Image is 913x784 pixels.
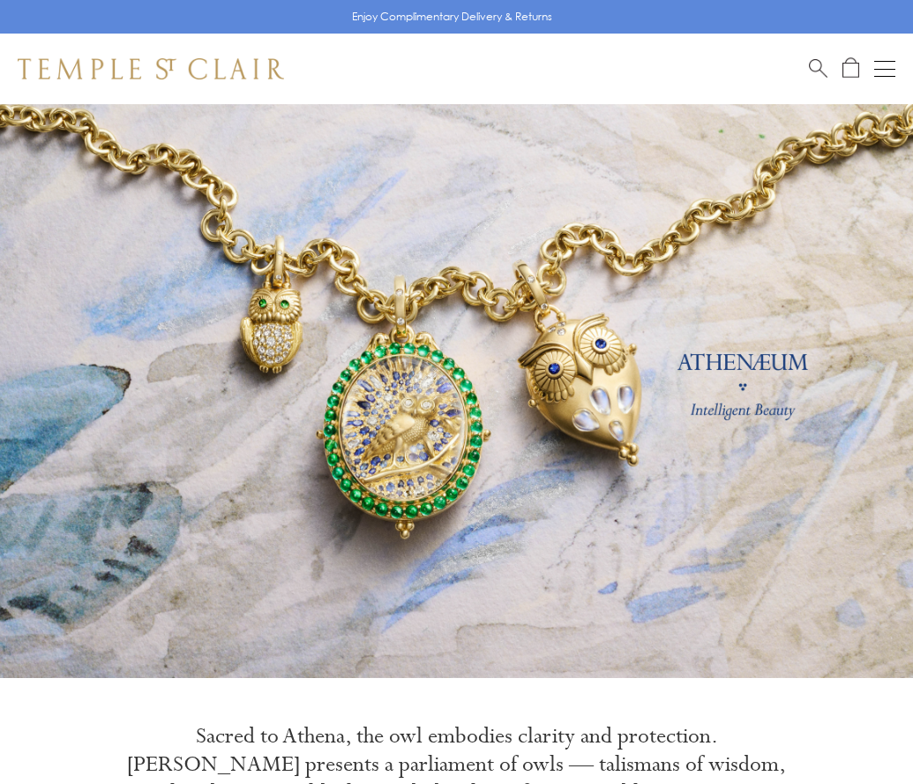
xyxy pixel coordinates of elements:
a: Open Shopping Bag [842,57,859,79]
img: Temple St. Clair [18,58,284,79]
a: Search [809,57,827,79]
p: Enjoy Complimentary Delivery & Returns [352,8,552,26]
button: Open navigation [874,58,895,79]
